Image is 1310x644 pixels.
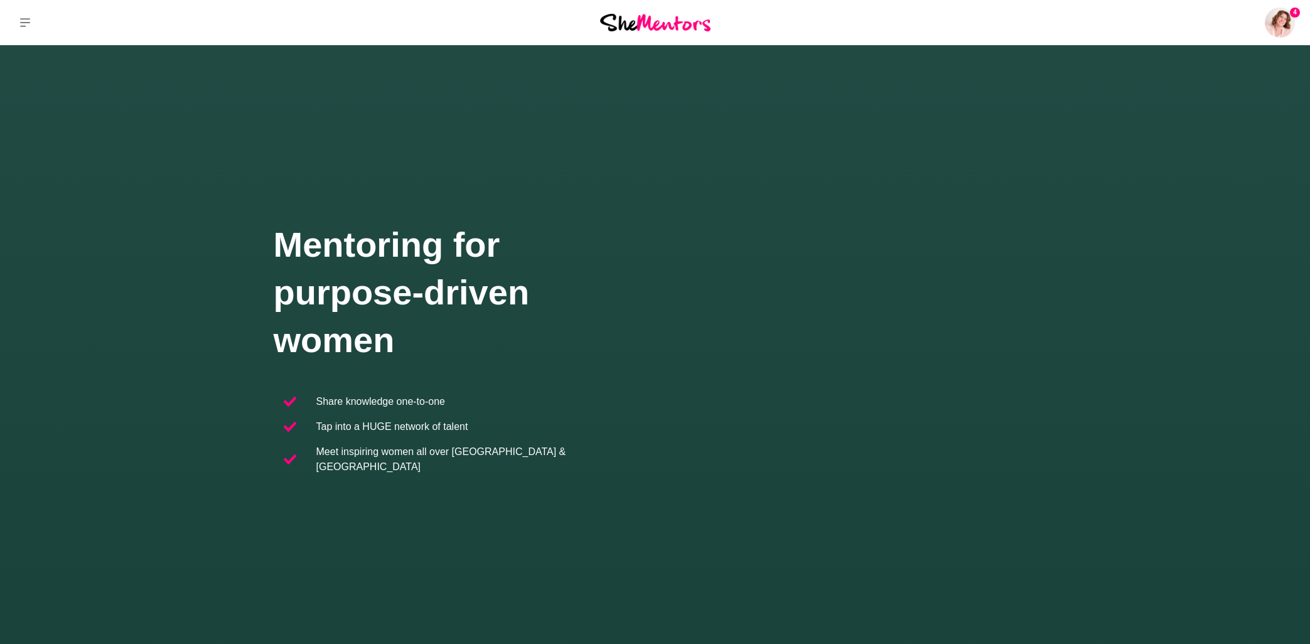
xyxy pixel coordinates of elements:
img: She Mentors Logo [600,14,711,31]
h1: Mentoring for purpose-driven women [274,221,655,364]
img: Amanda Greenman [1265,8,1295,38]
span: 4 [1290,8,1300,18]
p: Meet inspiring women all over [GEOGRAPHIC_DATA] & [GEOGRAPHIC_DATA] [316,444,645,475]
p: Share knowledge one-to-one [316,394,445,409]
a: Amanda Greenman4 [1265,8,1295,38]
p: Tap into a HUGE network of talent [316,419,468,434]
